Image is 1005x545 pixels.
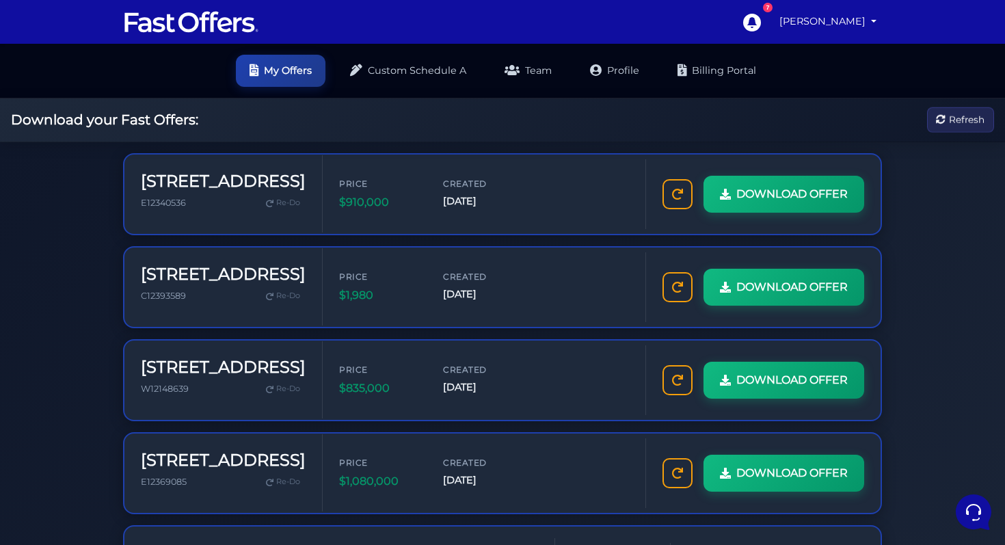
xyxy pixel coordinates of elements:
[443,380,525,395] span: [DATE]
[141,451,306,470] h3: [STREET_ADDRESS]
[703,455,864,492] a: DOWNLOAD OFFER
[276,290,300,302] span: Re-Do
[763,3,773,12] div: 7
[260,287,306,305] a: Re-Do
[339,270,421,283] span: Price
[736,6,767,38] a: 7
[443,287,525,302] span: [DATE]
[703,362,864,399] a: DOWNLOAD OFFER
[11,419,95,451] button: Home
[736,371,848,389] span: DOWNLOAD OFFER
[443,456,525,469] span: Created
[141,172,306,191] h3: [STREET_ADDRESS]
[491,55,565,87] a: Team
[276,197,300,209] span: Re-Do
[141,198,186,208] span: E12340536
[927,107,994,133] button: Refresh
[22,137,252,164] button: Start a Conversation
[443,473,525,488] span: [DATE]
[236,55,325,87] a: My Offers
[44,98,71,126] img: dark
[118,438,157,451] p: Messages
[11,111,198,128] h2: Download your Fast Offers:
[774,8,882,35] a: [PERSON_NAME]
[141,358,306,377] h3: [STREET_ADDRESS]
[339,194,421,211] span: $910,000
[22,98,49,126] img: dark
[141,265,306,284] h3: [STREET_ADDRESS]
[443,363,525,376] span: Created
[95,419,179,451] button: Messages
[576,55,653,87] a: Profile
[339,473,421,490] span: $1,080,000
[221,77,252,88] a: See all
[276,476,300,488] span: Re-Do
[141,291,186,301] span: C12393589
[339,287,421,304] span: $1,980
[339,363,421,376] span: Price
[276,383,300,395] span: Re-Do
[22,77,111,88] span: Your Conversations
[11,11,230,55] h2: Hello [PERSON_NAME] 👋
[141,477,187,487] span: E12369085
[443,270,525,283] span: Created
[736,185,848,203] span: DOWNLOAD OFFER
[98,145,191,156] span: Start a Conversation
[260,194,306,212] a: Re-Do
[212,438,230,451] p: Help
[170,191,252,202] a: Open Help Center
[736,278,848,296] span: DOWNLOAD OFFER
[178,419,263,451] button: Help
[339,456,421,469] span: Price
[260,380,306,398] a: Re-Do
[339,380,421,397] span: $835,000
[31,221,224,235] input: Search for an Article...
[339,177,421,190] span: Price
[953,492,994,533] iframe: Customerly Messenger Launcher
[336,55,480,87] a: Custom Schedule A
[736,464,848,482] span: DOWNLOAD OFFER
[141,384,189,394] span: W12148639
[443,177,525,190] span: Created
[703,269,864,306] a: DOWNLOAD OFFER
[41,438,64,451] p: Home
[664,55,770,87] a: Billing Portal
[22,191,93,202] span: Find an Answer
[443,194,525,209] span: [DATE]
[949,112,984,127] span: Refresh
[703,176,864,213] a: DOWNLOAD OFFER
[260,473,306,491] a: Re-Do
